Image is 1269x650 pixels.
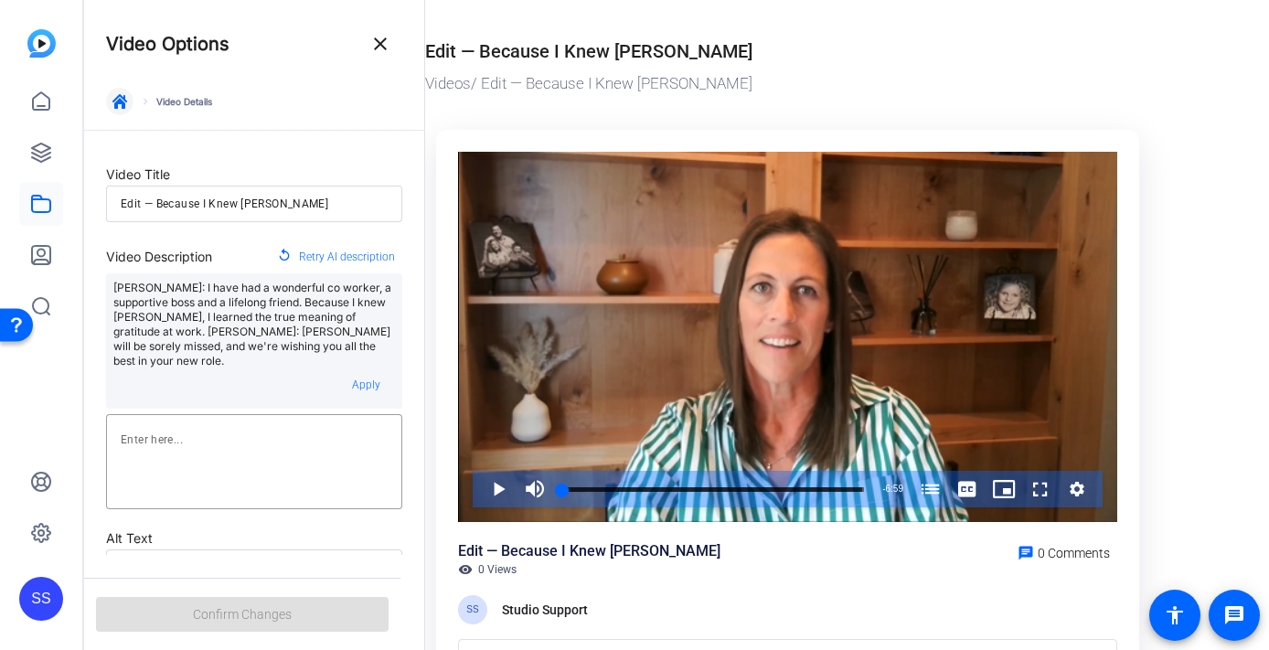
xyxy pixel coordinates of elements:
div: SS [458,595,487,624]
div: Edit — Because I Knew [PERSON_NAME] [458,540,720,562]
div: Video Player [458,152,1117,523]
button: Captions [949,471,986,507]
button: Play [480,471,517,507]
mat-icon: accessibility [1164,604,1186,626]
span: 0 Views [478,562,517,577]
a: 0 Comments [1010,540,1117,562]
span: Retry AI description [299,245,395,269]
a: Videos [425,74,471,92]
img: blue-gradient.svg [27,29,56,58]
div: Studio Support [502,599,593,621]
button: Mute [517,471,553,507]
button: Picture-in-Picture [986,471,1022,507]
button: Chapters [912,471,949,507]
div: Alt Text [106,527,402,549]
span: 6:59 [886,484,903,494]
span: - [882,484,885,494]
div: / Edit — Because I Knew [PERSON_NAME] [425,72,1141,96]
mat-icon: message [1223,604,1245,626]
input: Enter here... [121,193,388,215]
div: Progress Bar [562,487,864,492]
span: Apply [352,378,380,391]
div: Video Description [106,246,212,268]
div: Edit — Because I Knew [PERSON_NAME] [425,37,752,65]
button: Apply [336,368,395,401]
mat-icon: close [369,33,391,55]
p: [PERSON_NAME]: I have had a wonderful co worker, a supportive boss and a lifelong friend. Because... [113,281,395,368]
mat-icon: chat [1018,545,1034,561]
div: SS [19,577,63,621]
mat-icon: replay [277,248,292,266]
h4: Video Options [106,33,229,55]
mat-icon: visibility [458,562,473,577]
span: 0 Comments [1038,546,1110,560]
button: Retry AI description [270,240,402,273]
div: Video Title [106,164,402,186]
button: Fullscreen [1022,471,1059,507]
